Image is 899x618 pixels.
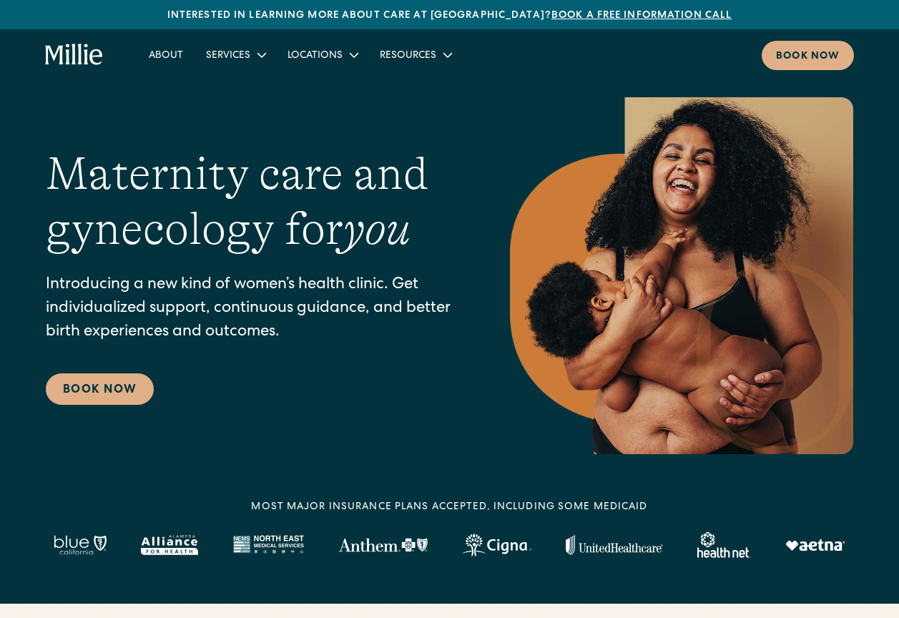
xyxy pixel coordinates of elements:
a: Book Now [46,373,154,405]
a: About [137,43,195,67]
p: Introducing a new kind of women’s health clinic. Get individualized support, continuous guidance,... [46,274,453,345]
div: Resources [380,49,436,64]
img: Aetna logo [785,539,845,551]
img: Blue California logo [54,535,107,555]
img: United Healthcare logo [566,535,663,555]
img: Alameda Alliance logo [141,535,197,555]
img: Anthem Logo [338,538,428,552]
a: Book now [762,41,854,70]
h1: Maternity care and gynecology for [46,147,453,257]
div: MOST MAJOR INSURANCE PLANS ACCEPTED, INCLUDING some MEDICAID [251,500,647,515]
img: Smiling mother with her baby in arms, celebrating body positivity and the nurturing bond of postp... [510,97,853,454]
a: home [45,44,103,67]
em: you [343,203,411,255]
img: Cigna logo [462,534,531,556]
div: Resources [368,43,462,67]
img: Healthnet logo [697,532,751,558]
div: Book now [776,49,840,64]
div: Locations [288,49,343,64]
a: Book a free information call [551,11,732,21]
div: Services [206,49,250,64]
div: Services [195,43,276,67]
div: Locations [276,43,368,67]
img: North East Medical Services logo [232,535,304,555]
